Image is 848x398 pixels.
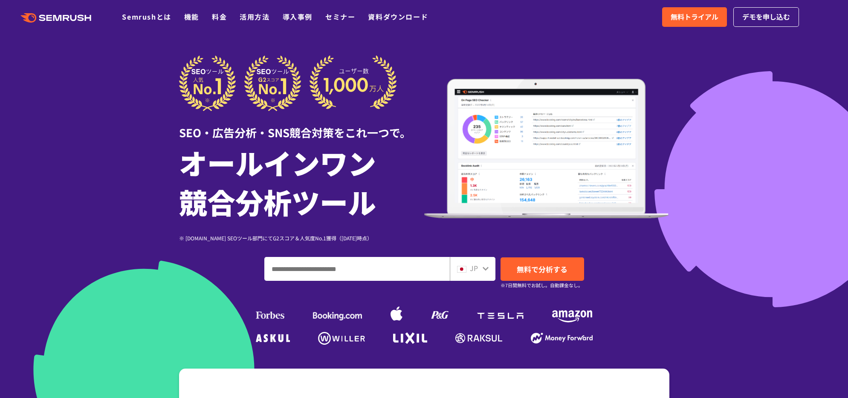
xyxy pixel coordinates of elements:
[662,7,727,27] a: 無料トライアル
[517,264,567,274] span: 無料で分析する
[470,263,478,273] span: JP
[184,12,199,22] a: 機能
[501,257,584,281] a: 無料で分析する
[240,12,269,22] a: 活用方法
[742,12,790,23] span: デモを申し込む
[501,281,583,289] small: ※7日間無料でお試し。自動課金なし。
[212,12,227,22] a: 料金
[671,12,718,23] span: 無料トライアル
[122,12,171,22] a: Semrushとは
[265,257,449,280] input: ドメイン、キーワードまたはURLを入力してください
[179,234,424,242] div: ※ [DOMAIN_NAME] SEOツール部門にてG2スコア＆人気度No.1獲得（[DATE]時点）
[368,12,428,22] a: 資料ダウンロード
[283,12,313,22] a: 導入事例
[733,7,799,27] a: デモを申し込む
[325,12,355,22] a: セミナー
[179,143,424,221] h1: オールインワン 競合分析ツール
[179,111,424,141] div: SEO・広告分析・SNS競合対策をこれ一つで。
